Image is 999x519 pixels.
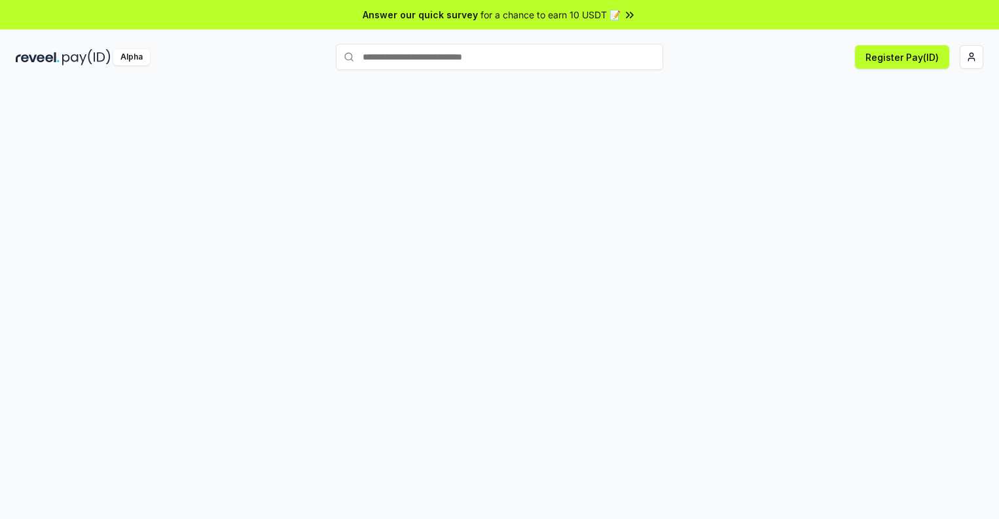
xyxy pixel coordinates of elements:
span: Answer our quick survey [363,8,478,22]
img: reveel_dark [16,49,60,65]
div: Alpha [113,49,150,65]
img: pay_id [62,49,111,65]
span: for a chance to earn 10 USDT 📝 [481,8,621,22]
button: Register Pay(ID) [855,45,949,69]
